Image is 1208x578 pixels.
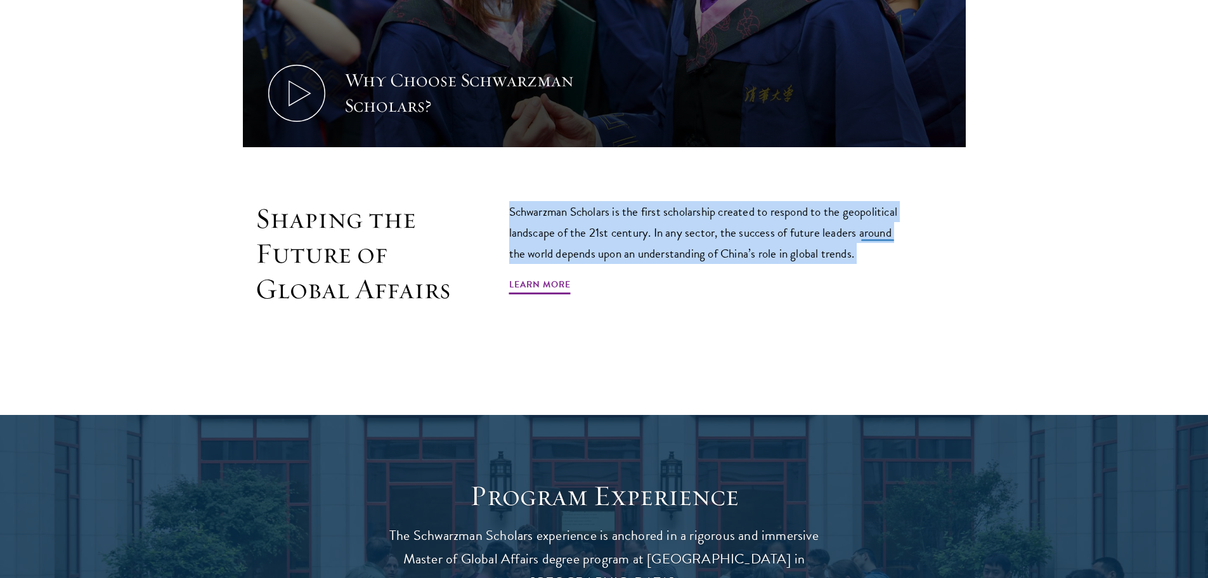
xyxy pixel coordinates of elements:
[344,68,579,119] div: Why Choose Schwarzman Scholars?
[509,277,571,296] a: Learn More
[376,478,833,514] h1: Program Experience
[256,201,452,307] h2: Shaping the Future of Global Affairs
[509,201,909,264] p: Schwarzman Scholars is the first scholarship created to respond to the geopolitical landscape of ...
